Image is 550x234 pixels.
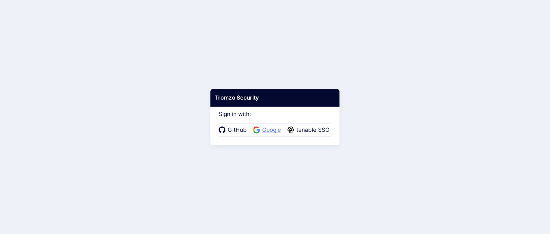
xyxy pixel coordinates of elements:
[210,89,339,107] div: Tromzo Security
[226,126,249,134] span: GitHub
[287,126,332,134] a: tenable SSO
[219,102,332,137] div: Sign in with:
[260,126,283,134] span: Google
[219,126,249,134] a: GitHub
[253,126,283,134] a: Google
[294,126,332,134] span: tenable SSO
